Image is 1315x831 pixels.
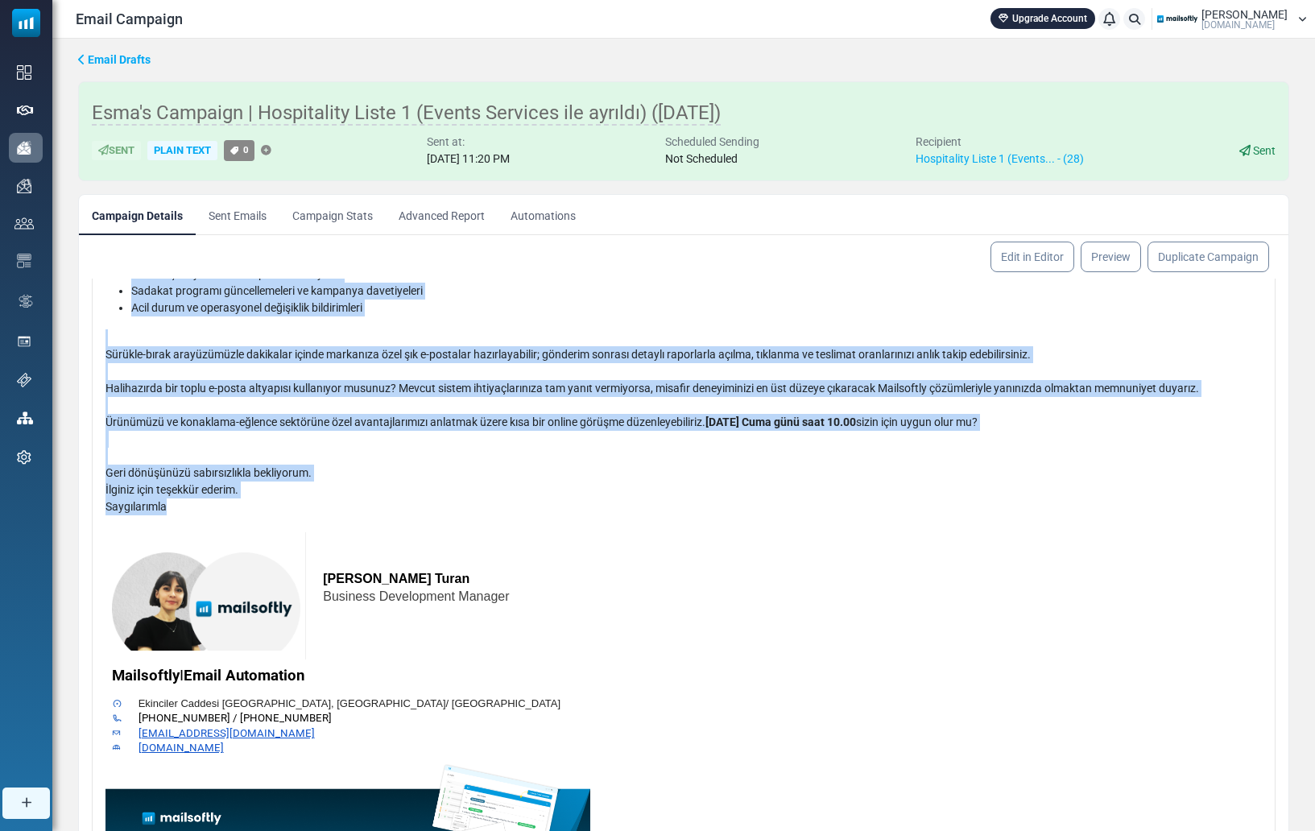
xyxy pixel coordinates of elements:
[243,144,249,155] span: 0
[386,195,498,235] a: Advanced Report
[323,589,509,603] span: Business Development Manager
[105,414,1262,431] p: Ürünümüzü ve konaklama-eğlence sektörüne özel avantajlarımızı anlatmak üzere kısa bir online görü...
[147,141,217,161] div: Plain Text
[14,217,34,229] img: contacts-icon.svg
[1253,144,1276,157] span: Sent
[1157,7,1307,31] a: User Logo [PERSON_NAME] [DOMAIN_NAME]
[88,53,151,66] span: translation missing: en.ms_sidebar.email_drafts
[78,52,151,68] a: Email Drafts
[665,152,738,165] span: Not Scheduled
[112,713,122,724] img: AD_4nXf_P7C3AtllJ4PjZ0IlE-3c5WuHhrLBweLi68Kjfq-GwC3UncBOkMvpEzIlJTleYQKQKXrzrZUl-Pp644NnjkN5AN4ls...
[17,179,31,193] img: campaigns-icon.png
[180,667,184,684] span: I
[990,8,1095,29] a: Upgrade Account
[105,482,1262,498] p: İlginiz için teşekkür ederim.
[1148,242,1269,272] a: Duplicate Campaign
[139,742,224,754] a: [DOMAIN_NAME]
[17,373,31,387] img: support-icon.svg
[112,699,122,709] img: AD_4nXeG8BxwDocpdSCzsb2kUliD3MXoUIa1vuvmDDJKqvES-PPsdrso4Oi_7F6flEPV-sinkobHP4EJT2gd-VbBByRcIff1j...
[17,334,31,349] img: landing_pages.svg
[17,254,31,268] img: email-templates-icon.svg
[1157,7,1197,31] img: User Logo
[17,292,35,311] img: workflow.svg
[498,195,589,235] a: Automations
[17,141,31,155] img: campaigns-icon-active.png
[131,300,1262,316] li: Acil durum ve operasyonel değişiklik bildirimleri
[112,744,121,753] img: AD_4nXdmpzHI7Nx5BuJzoDTHdsK4opQXjfYs95J6Q1cdNDz5-W_EtRrvaxrepOTyJrW7GRSejRpN_fPcwLOkLUiHtccdtfZFQ...
[79,195,196,235] a: Campaign Details
[105,346,1262,363] p: Sürükle-bırak arayüzümüzle dakikalar içinde markanıza özel şık e-postalar hazırlayabilir; gönderi...
[92,141,141,161] div: Sent
[105,465,1262,482] p: Geri dönüşünüzü sabırsızlıkla bekliyorum.
[112,667,180,684] span: Mailsoftly
[990,242,1074,272] a: Edit in Editor
[12,9,40,37] img: mailsoftly_icon_blue_white.svg
[139,712,332,724] span: [PHONE_NUMBER] / [PHONE_NUMBER]
[112,730,121,738] img: AD_4nXc4tN7KTbnRz8ZHa9hLenp-mbRSnWTMBhwc7nqS9oLuv-R8Y0EqCq0eki-OzYpWAQjXl-ffSRUpZwjFONQ2r9zlJXzuj...
[139,697,584,711] p: Ekinciler Caddesi [GEOGRAPHIC_DATA], [GEOGRAPHIC_DATA]/ [GEOGRAPHIC_DATA]
[916,152,1084,165] a: Hospitality Liste 1 (Events... - (28)
[184,667,304,684] span: Email Automation
[427,134,510,151] div: Sent at:
[17,65,31,80] img: dashboard-icon.svg
[427,151,510,167] div: [DATE] 11:20 PM
[224,140,254,160] a: 0
[105,380,1262,397] p: Halihazırda bir toplu e-posta altyapısı kullanıyor musunuz? Mevcut sistem ihtiyaçlarınıza tam yan...
[131,283,1262,300] li: Sadakat programı güncellemeleri ve kampanya davetiyeleri
[279,195,386,235] a: Campaign Stats
[105,498,1262,515] p: Saygılarımla
[196,195,279,235] a: Sent Emails
[92,101,721,126] span: Esma's Campaign | Hospitality Liste 1 (Events Services ile ayrıldı) ([DATE])
[705,415,856,428] b: [DATE] Cuma günü saat 10.00
[665,134,759,151] div: Scheduled Sending
[916,134,1084,151] div: Recipient
[139,727,315,739] a: [EMAIL_ADDRESS][DOMAIN_NAME]
[112,552,301,664] img: AD_4nXfb4n2tyMVdO5aSM86PDwOb5tS2iPxNb0VpgRzbqPdfnu7LbL8QRxqr-LmVClZJ3q6QPcPsdQkDpLLe5edrOF0tcEsTq...
[76,8,183,30] span: Email Campaign
[261,146,271,156] a: Add Tag
[323,572,469,585] span: [PERSON_NAME] Turan
[1081,242,1141,272] a: Preview
[17,450,31,465] img: settings-icon.svg
[1201,9,1288,20] span: [PERSON_NAME]
[1201,20,1275,30] span: [DOMAIN_NAME]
